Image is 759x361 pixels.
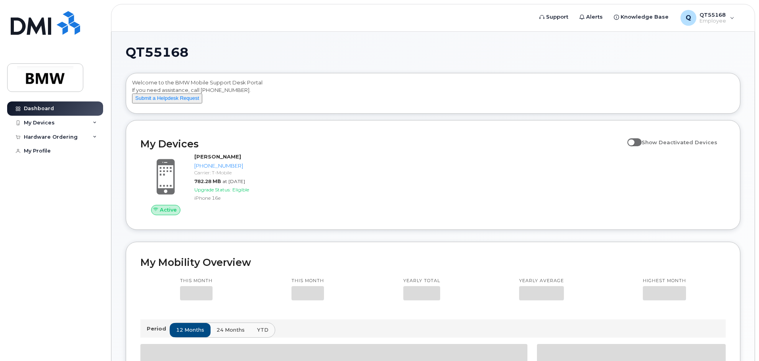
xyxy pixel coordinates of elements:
span: at [DATE] [222,178,245,184]
p: Yearly average [519,278,564,284]
a: Active[PERSON_NAME][PHONE_NUMBER]Carrier: T-Mobile782.28 MBat [DATE]Upgrade Status:EligibleiPhone... [140,153,280,215]
p: Yearly total [403,278,440,284]
h2: My Devices [140,138,623,150]
div: [PHONE_NUMBER] [194,162,276,170]
input: Show Deactivated Devices [627,135,634,141]
span: QT55168 [126,46,188,58]
div: Welcome to the BMW Mobile Support Desk Portal If you need assistance, call [PHONE_NUMBER]. [132,79,734,111]
span: Eligible [232,187,249,193]
span: YTD [257,326,268,334]
p: Highest month [643,278,686,284]
span: Active [160,206,177,214]
p: Period [147,325,169,332]
h2: My Mobility Overview [140,256,726,268]
a: Submit a Helpdesk Request [132,95,202,101]
button: Submit a Helpdesk Request [132,94,202,103]
strong: [PERSON_NAME] [194,153,241,160]
span: 24 months [217,326,245,334]
span: Show Deactivated Devices [642,139,717,145]
span: Upgrade Status: [194,187,231,193]
span: 782.28 MB [194,178,221,184]
p: This month [291,278,324,284]
div: Carrier: T-Mobile [194,169,276,176]
div: iPhone 16e [194,195,276,201]
p: This month [180,278,213,284]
